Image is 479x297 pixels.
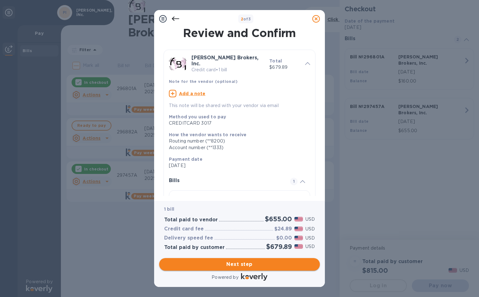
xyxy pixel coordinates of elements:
[266,243,292,251] h2: $679.89
[265,215,292,223] h2: $655.00
[294,244,303,249] img: USD
[294,236,303,240] img: USD
[290,178,298,185] span: 1
[305,235,315,241] p: USD
[164,226,204,232] h3: Credit card fee
[169,178,283,184] h3: Bills
[228,196,278,208] p: [PERSON_NAME] Brokers, Inc.
[191,67,264,73] p: Credit card • 1 bill
[164,245,225,251] h3: Total paid by customer
[159,258,320,271] button: Next step
[169,190,310,232] button: Bill №297457A[PERSON_NAME] Brokers, Inc.
[169,114,226,119] b: Method you used to pay
[241,17,251,21] b: of 3
[191,55,258,67] b: [PERSON_NAME] Brokers, Inc.
[269,58,282,63] b: Total
[294,227,303,231] img: USD
[162,26,317,40] h1: Review and Confirm
[169,120,305,127] div: CREDITCARD 3017
[276,235,292,241] h3: $0.00
[169,157,202,162] b: Payment date
[269,64,300,71] p: $679.89
[212,274,238,281] p: Powered by
[169,55,310,109] div: [PERSON_NAME] Brokers, Inc.Credit card•1 billTotal$679.89Note for the vendor (optional)Add a note...
[169,162,305,169] p: [DATE]
[241,17,243,21] span: 2
[179,91,206,96] u: Add a note
[169,102,310,109] p: This note will be shared with your vendor via email
[174,196,225,202] p: Bill № 297457A
[274,226,292,232] h3: $24.89
[169,144,305,151] div: Account number (**1333)
[169,79,238,84] b: Note for the vendor (optional)
[169,132,247,137] b: How the vendor wants to receive
[169,138,305,144] div: Routing number (**8200)
[164,207,174,212] b: 1 bill
[164,235,213,241] h3: Delivery speed fee
[164,261,315,268] span: Next step
[305,226,315,232] p: USD
[241,273,267,281] img: Logo
[305,216,315,223] p: USD
[294,217,303,221] img: USD
[305,243,315,250] p: USD
[164,217,218,223] h3: Total paid to vendor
